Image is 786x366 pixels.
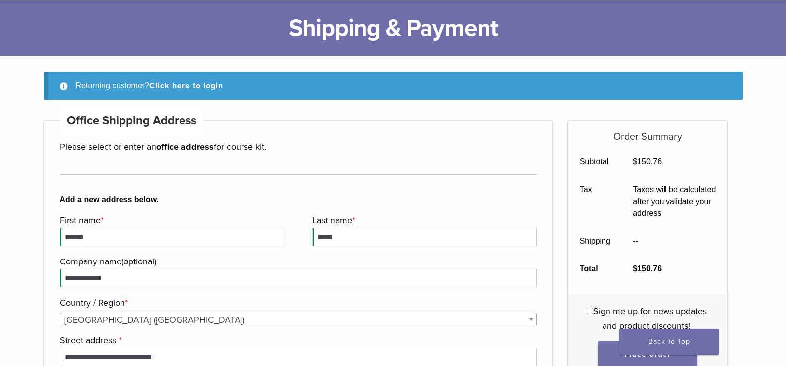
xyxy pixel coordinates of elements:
[568,148,622,176] th: Subtotal
[633,264,662,273] bdi: 150.76
[633,157,637,166] span: $
[60,313,537,326] span: Country / Region
[633,264,637,273] span: $
[121,256,156,267] span: (optional)
[619,329,719,355] a: Back To Top
[568,176,622,227] th: Tax
[60,213,282,228] label: First name
[587,308,593,314] input: Sign me up for news updates and product discounts!
[60,139,537,154] p: Please select or enter an for course kit.
[622,176,727,227] td: Taxes will be calculated after you validate your address
[568,227,622,255] th: Shipping
[60,333,535,348] label: Street address
[593,306,707,331] span: Sign me up for news updates and product discounts!
[60,194,537,206] b: Add a new address below.
[60,295,535,310] label: Country / Region
[44,72,743,100] div: Returning customer?
[568,121,727,143] h5: Order Summary
[149,81,223,91] a: Click here to login
[568,255,622,283] th: Total
[312,213,534,228] label: Last name
[633,237,638,245] span: --
[60,254,535,269] label: Company name
[633,157,662,166] bdi: 150.76
[60,313,537,327] span: United States (US)
[60,109,204,133] h4: Office Shipping Address
[156,141,214,152] strong: office address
